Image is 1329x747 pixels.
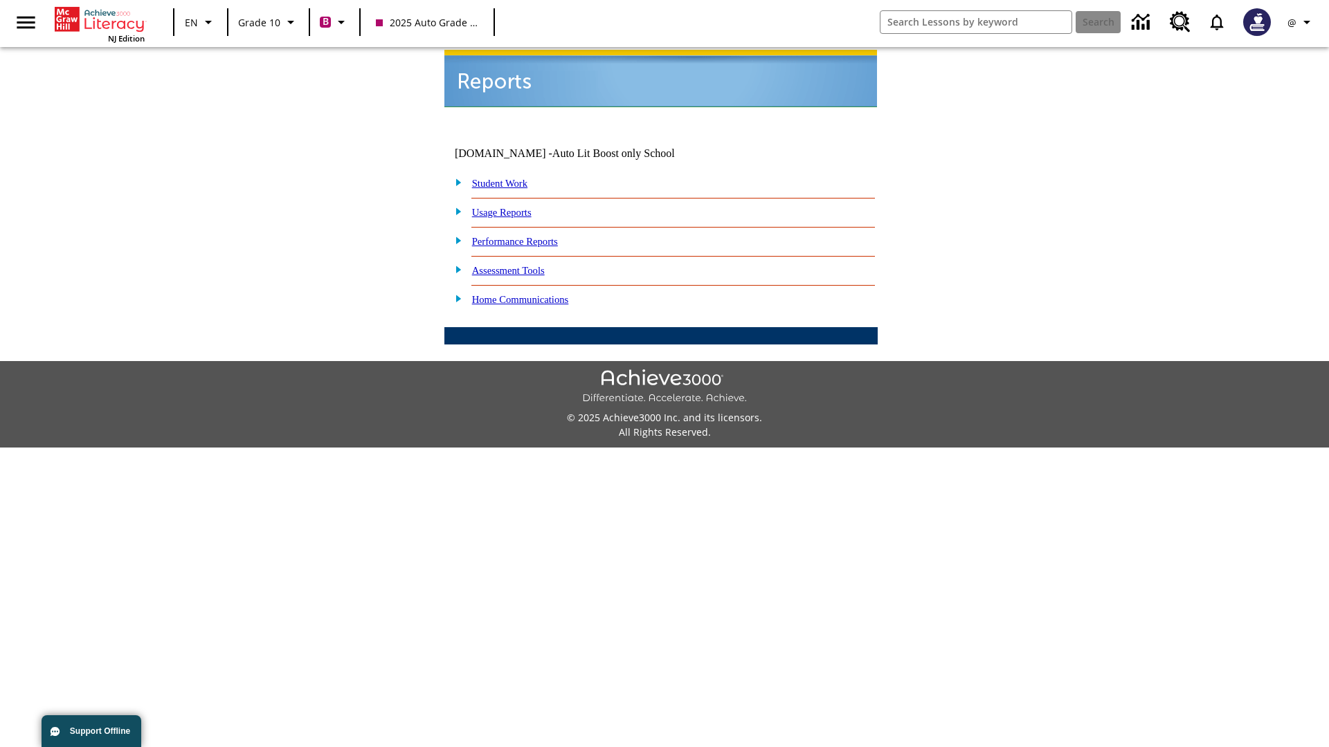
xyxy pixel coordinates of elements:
[323,13,329,30] span: B
[1235,4,1279,40] button: Select a new avatar
[582,369,747,405] img: Achieve3000 Differentiate Accelerate Achieve
[472,178,527,189] a: Student Work
[1199,4,1235,40] a: Notifications
[472,294,569,305] a: Home Communications
[472,236,558,247] a: Performance Reports
[1279,10,1323,35] button: Profile/Settings
[472,265,545,276] a: Assessment Tools
[472,207,532,218] a: Usage Reports
[314,10,355,35] button: Boost Class color is violet red. Change class color
[880,11,1072,33] input: search field
[1123,3,1161,41] a: Data Center
[448,205,462,217] img: plus.gif
[233,10,305,35] button: Grade: Grade 10, Select a grade
[1161,3,1199,41] a: Resource Center, Will open in new tab
[444,50,877,107] img: header
[42,715,141,747] button: Support Offline
[448,292,462,304] img: plus.gif
[238,15,280,30] span: Grade 10
[448,263,462,275] img: plus.gif
[185,15,198,30] span: EN
[448,234,462,246] img: plus.gif
[179,10,223,35] button: Language: EN, Select a language
[6,2,46,43] button: Open side menu
[55,4,145,44] div: Home
[455,147,709,160] td: [DOMAIN_NAME] -
[70,726,130,736] span: Support Offline
[376,15,478,30] span: 2025 Auto Grade 10
[448,176,462,188] img: plus.gif
[1287,15,1296,30] span: @
[108,33,145,44] span: NJ Edition
[552,147,675,159] nobr: Auto Lit Boost only School
[1243,8,1271,36] img: Avatar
